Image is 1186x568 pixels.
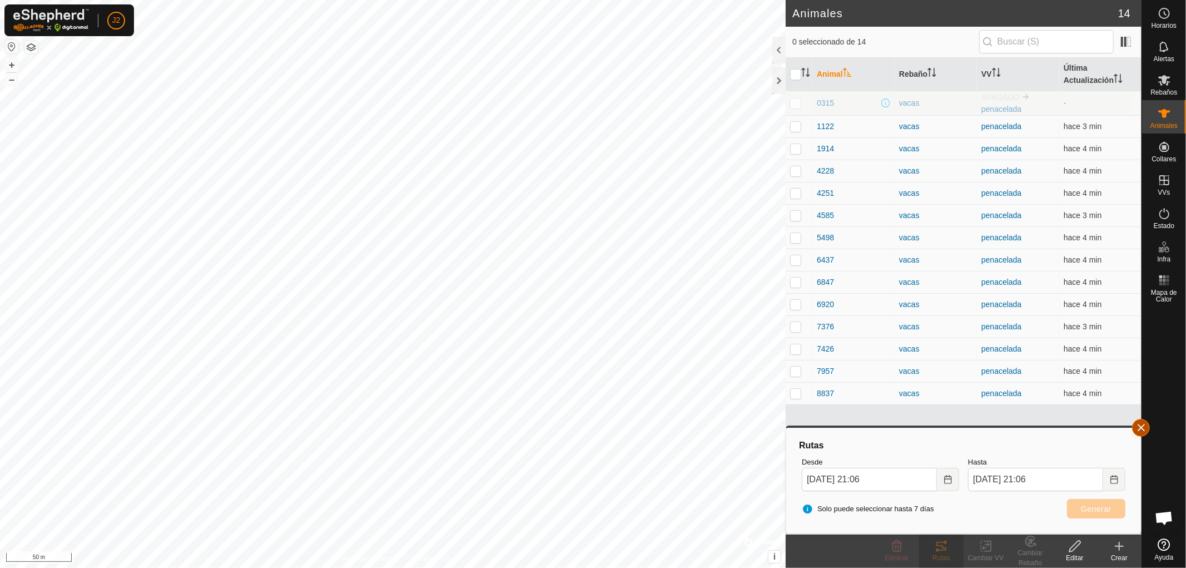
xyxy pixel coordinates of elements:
[895,58,977,91] th: Rebaño
[981,144,1021,153] a: penacelada
[1064,166,1101,175] span: 28 sept 2025, 21:02
[981,344,1021,353] a: penacelada
[981,233,1021,242] a: penacelada
[1064,367,1101,376] span: 28 sept 2025, 21:03
[899,121,972,132] div: vacas
[1081,505,1111,513] span: Generar
[817,97,834,109] span: 0315
[899,299,972,310] div: vacas
[1142,534,1186,565] a: Ayuda
[981,322,1021,331] a: penacelada
[1148,501,1181,535] div: Chat abierto
[817,254,834,266] span: 6437
[979,30,1114,53] input: Buscar (S)
[1152,156,1176,162] span: Collares
[112,14,121,26] span: J2
[981,367,1021,376] a: penacelada
[817,121,834,132] span: 1122
[5,73,18,86] button: –
[1150,89,1177,96] span: Rebaños
[817,388,834,399] span: 8837
[1059,58,1142,91] th: Última Actualización
[899,254,972,266] div: vacas
[817,232,834,244] span: 5498
[1064,344,1101,353] span: 28 sept 2025, 21:02
[899,97,972,109] div: vacas
[1021,92,1030,101] img: hasta
[817,187,834,199] span: 4251
[1067,499,1125,518] button: Generar
[1118,5,1130,22] span: 14
[899,210,972,221] div: vacas
[24,41,38,54] button: Capas del Mapa
[1064,322,1101,331] span: 28 sept 2025, 21:03
[981,122,1021,131] a: penacelada
[817,299,834,310] span: 6920
[1158,189,1170,196] span: VVs
[817,366,834,377] span: 7957
[1154,223,1174,229] span: Estado
[812,58,895,91] th: Animal
[1157,256,1170,263] span: Infra
[927,70,936,78] p-sorticon: Activar para ordenar
[801,70,810,78] p-sorticon: Activar para ordenar
[981,300,1021,309] a: penacelada
[5,58,18,72] button: +
[981,189,1021,197] a: penacelada
[1064,255,1101,264] span: 28 sept 2025, 21:02
[1152,22,1177,29] span: Horarios
[1064,389,1101,398] span: 28 sept 2025, 21:02
[981,255,1021,264] a: penacelada
[1064,211,1101,220] span: 28 sept 2025, 21:03
[792,7,1118,20] h2: Animales
[817,210,834,221] span: 4585
[1150,122,1178,129] span: Animales
[1154,56,1174,62] span: Alertas
[981,211,1021,220] a: penacelada
[817,321,834,333] span: 7376
[1064,278,1101,287] span: 28 sept 2025, 21:02
[981,105,1021,113] a: penacelada
[899,165,972,177] div: vacas
[1064,300,1101,309] span: 28 sept 2025, 21:02
[1064,144,1101,153] span: 28 sept 2025, 21:02
[1097,553,1142,563] div: Crear
[981,278,1021,287] a: penacelada
[981,389,1021,398] a: penacelada
[1064,233,1101,242] span: 28 sept 2025, 21:02
[768,551,781,563] button: i
[899,232,972,244] div: vacas
[919,553,964,563] div: Rutas
[968,457,1125,468] label: Hasta
[413,554,450,564] a: Contáctenos
[981,166,1021,175] a: penacelada
[1064,122,1101,131] span: 28 sept 2025, 21:03
[1145,289,1183,303] span: Mapa de Calor
[773,552,776,561] span: i
[1103,468,1125,491] button: Choose Date
[817,165,834,177] span: 4228
[981,93,1019,102] span: APAGADO
[1053,553,1097,563] div: Editar
[899,321,972,333] div: vacas
[5,40,18,53] button: Restablecer Mapa
[1064,189,1101,197] span: 28 sept 2025, 21:02
[817,276,834,288] span: 6847
[899,276,972,288] div: vacas
[843,70,852,78] p-sorticon: Activar para ordenar
[1114,76,1123,85] p-sorticon: Activar para ordenar
[817,343,834,355] span: 7426
[1064,98,1066,107] span: -
[1008,548,1053,568] div: Cambiar Rebaño
[792,36,979,48] span: 0 seleccionado de 14
[817,143,834,155] span: 1914
[899,343,972,355] div: vacas
[937,468,959,491] button: Choose Date
[335,554,399,564] a: Política de Privacidad
[899,366,972,377] div: vacas
[802,503,934,515] span: Solo puede seleccionar hasta 7 días
[1155,554,1174,561] span: Ayuda
[797,439,1130,452] div: Rutas
[899,187,972,199] div: vacas
[899,388,972,399] div: vacas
